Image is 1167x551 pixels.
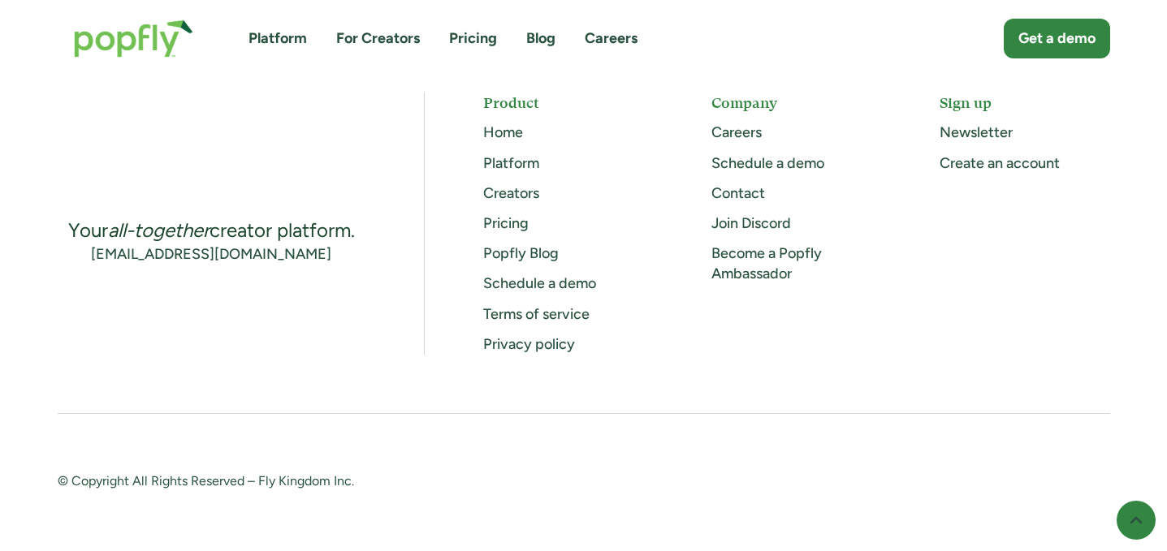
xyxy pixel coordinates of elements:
a: Careers [711,123,762,141]
a: Popfly Blog [483,244,559,262]
div: Get a demo [1018,28,1096,49]
a: home [58,3,210,74]
a: Platform [249,28,307,49]
div: Your creator platform. [68,217,355,243]
a: Create an account [940,154,1060,172]
a: [EMAIL_ADDRESS][DOMAIN_NAME] [91,244,331,265]
a: Creators [483,184,539,202]
a: Platform [483,154,539,172]
a: Home [483,123,523,141]
a: Become a Popfly Ambassador [711,244,822,282]
a: Join Discord [711,214,791,232]
a: Schedule a demo [483,274,596,292]
h5: Product [483,93,653,113]
a: For Creators [336,28,420,49]
a: Terms of service [483,305,590,323]
a: Pricing [483,214,529,232]
a: Get a demo [1004,19,1110,58]
a: Privacy policy [483,335,575,353]
a: Schedule a demo [711,154,824,172]
h5: Sign up [940,93,1109,113]
a: Contact [711,184,765,202]
a: Blog [526,28,555,49]
h5: Company [711,93,881,113]
a: Careers [585,28,638,49]
em: all-together [108,218,210,242]
a: Pricing [449,28,497,49]
div: © Copyright All Rights Reserved – Fly Kingdom Inc. [58,472,555,493]
a: Newsletter [940,123,1013,141]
